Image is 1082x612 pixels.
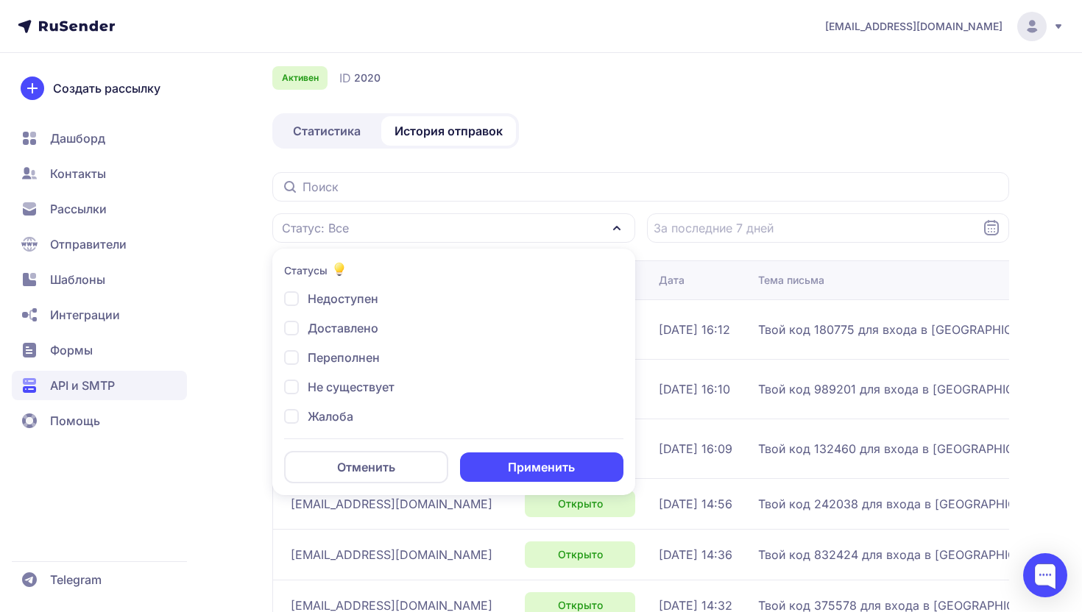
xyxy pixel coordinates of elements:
div: ID [339,69,381,87]
span: Не существует [308,378,395,396]
span: API и SMTP [50,377,115,394]
a: Статистика [275,116,378,146]
input: Поиск [272,172,1009,202]
span: Твой код 132460 для входа в [GEOGRAPHIC_DATA] [758,440,1054,458]
span: Твой код 242038 для входа в [GEOGRAPHIC_DATA] [758,495,1056,513]
span: История отправок [395,122,503,140]
span: Активен [282,72,319,84]
span: [DATE] 16:10 [659,380,730,398]
span: Статистика [293,122,361,140]
span: [DATE] 14:56 [659,495,732,513]
span: Контакты [50,165,106,182]
span: [DATE] 14:36 [659,546,732,563]
div: Тема письма [758,273,824,288]
span: Помощь [50,412,100,430]
span: Открыто [558,497,603,511]
span: [EMAIL_ADDRESS][DOMAIN_NAME] [825,19,1003,34]
span: [EMAIL_ADDRESS][DOMAIN_NAME] [291,495,492,513]
span: Шаблоны [50,271,105,288]
span: [DATE] 16:12 [659,321,730,338]
span: Отправители [50,235,127,253]
span: Формы [50,341,93,359]
span: Доставлено [308,319,378,337]
button: Отменить [284,451,448,483]
span: Создать рассылку [53,79,160,97]
button: Применить [460,452,623,482]
span: Статус: Все [282,219,349,237]
a: История отправок [381,116,516,146]
span: Рассылки [50,200,107,218]
span: Интеграции [50,306,120,324]
input: Datepicker input [647,213,1010,243]
span: Твой код 832424 для входа в [GEOGRAPHIC_DATA] [758,546,1056,563]
span: [EMAIL_ADDRESS][DOMAIN_NAME] [291,546,492,563]
span: [DATE] 16:09 [659,440,732,458]
span: Твой код 180775 для входа в [GEOGRAPHIC_DATA] [758,321,1053,338]
div: Дата [659,273,685,288]
span: 2020 [354,71,381,85]
span: Дашборд [50,129,105,147]
span: Жалоба [308,408,353,425]
span: Твой код 989201 для входа в [GEOGRAPHIC_DATA] [758,380,1054,398]
h4: Статусы [284,263,328,278]
span: Открыто [558,547,603,562]
span: Переполнен [308,349,380,366]
a: Telegram [12,565,187,594]
span: Telegram [50,571,102,588]
span: Недоступен [308,290,378,307]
